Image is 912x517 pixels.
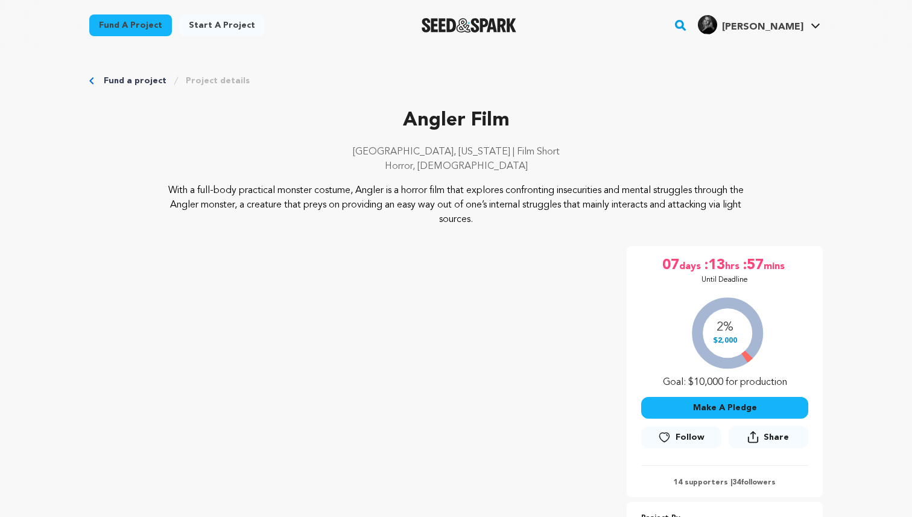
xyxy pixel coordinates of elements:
p: [GEOGRAPHIC_DATA], [US_STATE] | Film Short [89,145,823,159]
span: Follow [676,431,705,443]
div: Breadcrumb [89,75,823,87]
span: :57 [742,256,764,275]
p: With a full-body practical monster costume, Angler is a horror film that explores confronting ins... [163,183,750,227]
a: Fund a project [89,14,172,36]
p: Until Deadline [701,275,748,285]
span: hrs [725,256,742,275]
p: Horror, [DEMOGRAPHIC_DATA] [89,159,823,174]
p: Angler Film [89,106,823,135]
span: 07 [662,256,679,275]
button: Share [729,426,808,448]
img: Seed&Spark Logo Dark Mode [422,18,516,33]
span: 34 [732,479,741,486]
span: days [679,256,703,275]
span: [PERSON_NAME] [722,22,803,32]
button: Follow [641,427,721,448]
img: 6b0be169da535bcf.jpg [698,15,717,34]
span: Share [729,426,808,453]
a: Fund a project [104,75,166,87]
a: Seed&Spark Homepage [422,18,516,33]
a: Project details [186,75,250,87]
a: Amelia T.'s Profile [695,13,823,34]
button: Make A Pledge [641,397,808,419]
span: mins [764,256,787,275]
a: Start a project [179,14,265,36]
span: Amelia T.'s Profile [695,13,823,38]
span: Share [764,431,789,443]
div: Amelia T.'s Profile [698,15,803,34]
p: 14 supporters | followers [641,478,808,487]
span: :13 [703,256,725,275]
